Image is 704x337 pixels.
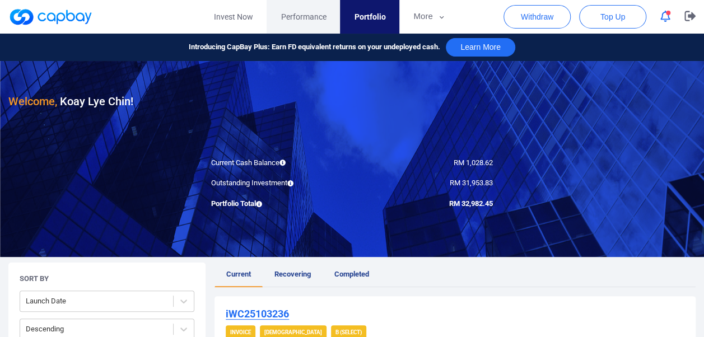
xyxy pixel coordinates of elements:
span: RM 1,028.62 [454,158,493,167]
h3: Koay Lye Chin ! [8,92,133,110]
strong: Invoice [230,329,251,335]
div: Outstanding Investment [203,177,352,189]
span: RM 31,953.83 [450,179,493,187]
span: Portfolio [354,11,385,23]
span: RM 32,982.45 [449,199,493,208]
span: Current [226,270,251,278]
div: Current Cash Balance [203,157,352,169]
button: Learn More [446,38,515,57]
button: Top Up [579,5,646,29]
span: Welcome, [8,95,57,108]
div: Portfolio Total [203,198,352,210]
h5: Sort By [20,274,49,284]
span: Top Up [600,11,625,22]
strong: B (Select) [335,329,362,335]
span: Introducing CapBay Plus: Earn FD equivalent returns on your undeployed cash. [189,41,440,53]
strong: [DEMOGRAPHIC_DATA] [264,329,322,335]
span: Recovering [274,270,311,278]
u: iWC25103236 [226,308,289,320]
span: Performance [281,11,326,23]
button: Withdraw [503,5,571,29]
span: Completed [334,270,369,278]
